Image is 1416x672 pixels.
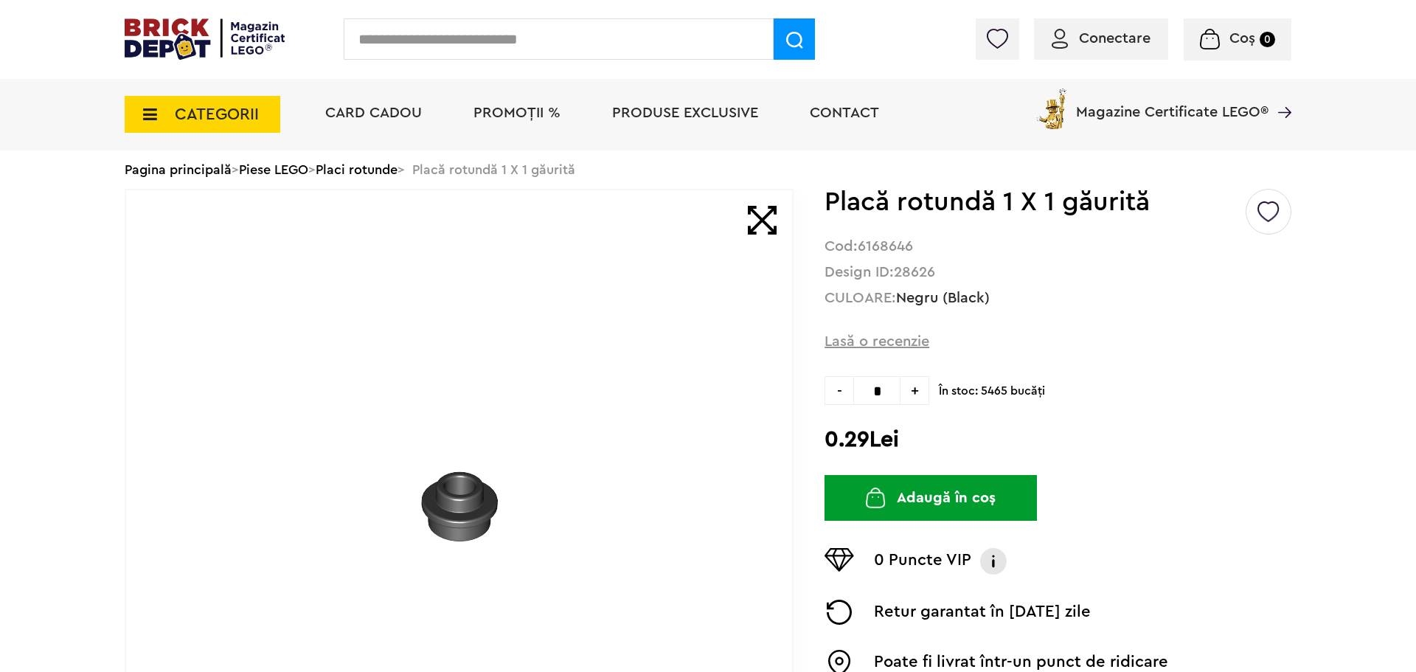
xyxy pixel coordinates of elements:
[473,105,560,120] a: PROMOȚII %
[825,475,1037,521] button: Adaugă în coș
[325,105,422,120] a: Card Cadou
[125,150,1291,189] div: > > > Placă rotundă 1 X 1 găurită
[896,291,990,305] a: Negru (Black)
[825,291,1291,305] div: CULOARE:
[939,376,1291,398] span: În stoc: 5465 bucăţi
[389,436,530,578] img: Placă rotundă 1 X 1 găurită
[1079,31,1150,46] span: Conectare
[874,548,971,575] p: 0 Puncte VIP
[1052,31,1150,46] a: Conectare
[825,600,854,625] img: Returnare
[825,331,929,352] span: Lasă o recenzie
[612,105,758,120] a: Produse exclusive
[316,163,398,176] a: Placi rotunde
[825,548,854,572] img: Puncte VIP
[874,600,1091,625] p: Retur garantat în [DATE] zile
[858,239,913,254] strong: 6168646
[825,240,1291,254] div: Cod:
[1229,31,1255,46] span: Coș
[825,426,1291,453] h2: 0.29Lei
[175,106,259,122] span: CATEGORII
[825,266,1291,280] div: Design ID:
[810,105,879,120] a: Contact
[1260,32,1275,47] small: 0
[900,376,929,405] span: +
[125,163,232,176] a: Pagina principală
[1268,86,1291,100] a: Magazine Certificate LEGO®
[979,548,1008,575] img: Info VIP
[825,376,853,405] span: -
[894,265,935,280] strong: 28626
[1076,86,1268,119] span: Magazine Certificate LEGO®
[825,189,1243,215] h1: Placă rotundă 1 X 1 găurită
[239,163,308,176] a: Piese LEGO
